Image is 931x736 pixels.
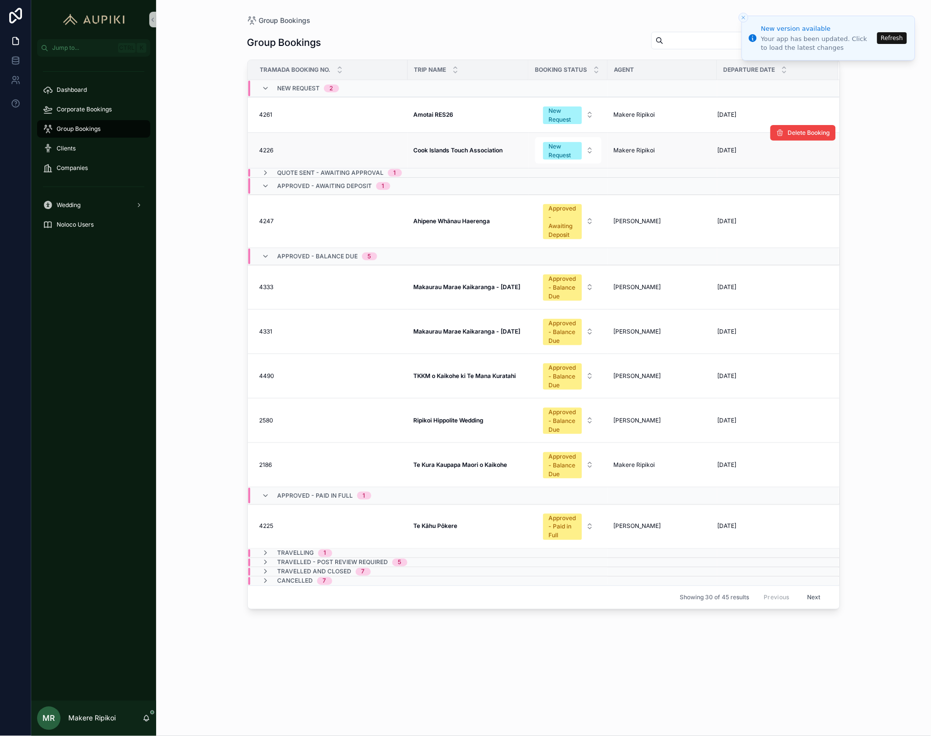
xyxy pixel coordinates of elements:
span: 4225 [260,523,274,530]
strong: Makaurau Marae Kaikaranga - [DATE] [414,328,521,335]
a: 2186 [260,461,402,469]
span: 2186 [260,461,272,469]
strong: Ahipene Whānau Haerenga [414,217,490,225]
span: [PERSON_NAME] [614,417,661,424]
a: [DATE] [718,283,827,291]
strong: Amotai RES26 [414,111,454,118]
div: 1 [324,549,326,557]
span: Clients [57,145,76,152]
span: Corporate Bookings [57,105,112,113]
div: Approved - Balance Due [549,274,576,301]
button: Select Button [535,358,602,394]
strong: Ripikoi Hippolite Wedding [414,417,484,424]
a: Select Button [535,402,602,439]
span: Makere Ripikoi [614,147,655,154]
span: Delete Booking [788,129,830,137]
span: [DATE] [718,111,737,119]
span: [PERSON_NAME] [614,328,661,336]
a: Group Bookings [247,16,311,25]
button: Jump to...CtrlK [37,39,150,57]
span: New Request [278,84,320,92]
span: 4333 [260,283,274,291]
button: Select Button [535,447,602,483]
a: [PERSON_NAME] [614,523,711,530]
span: [DATE] [718,217,737,225]
a: Te Kāhu Pōkere [414,523,523,530]
span: Group Bookings [57,125,101,133]
span: Approved - Awaiting Deposit [278,182,372,190]
a: 2580 [260,417,402,424]
a: Makere Ripikoi [614,461,711,469]
div: Approved - Balance Due [549,319,576,345]
span: Travelled and Closed [278,568,352,576]
button: Select Button [535,102,602,128]
span: [DATE] [718,283,737,291]
a: 4225 [260,523,402,530]
div: 7 [323,577,326,585]
span: [DATE] [718,372,737,380]
a: Amotai RES26 [414,111,523,119]
a: Ahipene Whānau Haerenga [414,217,523,225]
a: Select Button [535,269,602,305]
img: App logo [59,12,129,27]
a: 4490 [260,372,402,380]
a: [DATE] [718,461,827,469]
a: Cook Islands Touch Association [414,147,523,154]
span: Quote Sent - Awaiting Approval [278,169,384,177]
div: Approved - Balance Due [549,408,576,434]
a: Select Button [535,199,602,244]
span: [DATE] [718,417,737,424]
a: [PERSON_NAME] [614,217,711,225]
a: Select Button [535,447,602,483]
strong: TKKM o Kaikohe ki Te Mana Kuratahi [414,372,516,379]
a: Select Button [535,358,602,394]
strong: Cook Islands Touch Association [414,147,503,154]
div: 2 [330,84,333,92]
button: Select Button [535,199,602,243]
span: [PERSON_NAME] [614,217,661,225]
a: Group Bookings [37,120,150,138]
strong: Te Kāhu Pōkere [414,523,458,530]
a: [PERSON_NAME] [614,372,711,380]
button: Select Button [535,137,602,164]
a: [PERSON_NAME] [614,417,711,424]
p: Makere Ripikoi [68,714,116,723]
a: [DATE] [718,417,827,424]
a: TKKM o Kaikohe ki Te Mana Kuratahi [414,372,523,380]
strong: Makaurau Marae Kaikaranga - [DATE] [414,283,521,291]
span: Cancelled [278,577,313,585]
a: Wedding [37,196,150,214]
div: Approved - Awaiting Deposit [549,204,576,239]
a: [DATE] [718,111,827,119]
span: 4226 [260,147,274,154]
span: 4490 [260,372,275,380]
button: Select Button [535,270,602,305]
a: Dashboard [37,81,150,99]
a: [DATE] [718,523,827,530]
span: Makere Ripikoi [614,111,655,119]
div: 1 [363,492,365,500]
span: 2580 [260,417,274,424]
a: [DATE] [718,147,827,154]
span: K [138,44,145,52]
span: Makere Ripikoi [614,461,655,469]
div: scrollable content [31,57,156,246]
a: Makere Ripikoi [614,111,711,119]
span: [DATE] [718,147,737,154]
div: Approved - Balance Due [549,452,576,479]
a: [PERSON_NAME] [614,328,711,336]
span: MR [43,713,55,724]
span: Jump to... [52,44,114,52]
h1: Group Bookings [247,36,322,49]
div: 7 [362,568,365,576]
span: [DATE] [718,523,737,530]
span: [PERSON_NAME] [614,283,661,291]
button: Refresh [877,32,907,44]
a: Makaurau Marae Kaikaranga - [DATE] [414,328,523,336]
span: [PERSON_NAME] [614,372,661,380]
span: Travelled - Post Review Required [278,559,388,567]
button: Close toast [739,13,749,22]
span: Agent [614,66,634,74]
a: Select Button [535,137,602,164]
a: Makaurau Marae Kaikaranga - [DATE] [414,283,523,291]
